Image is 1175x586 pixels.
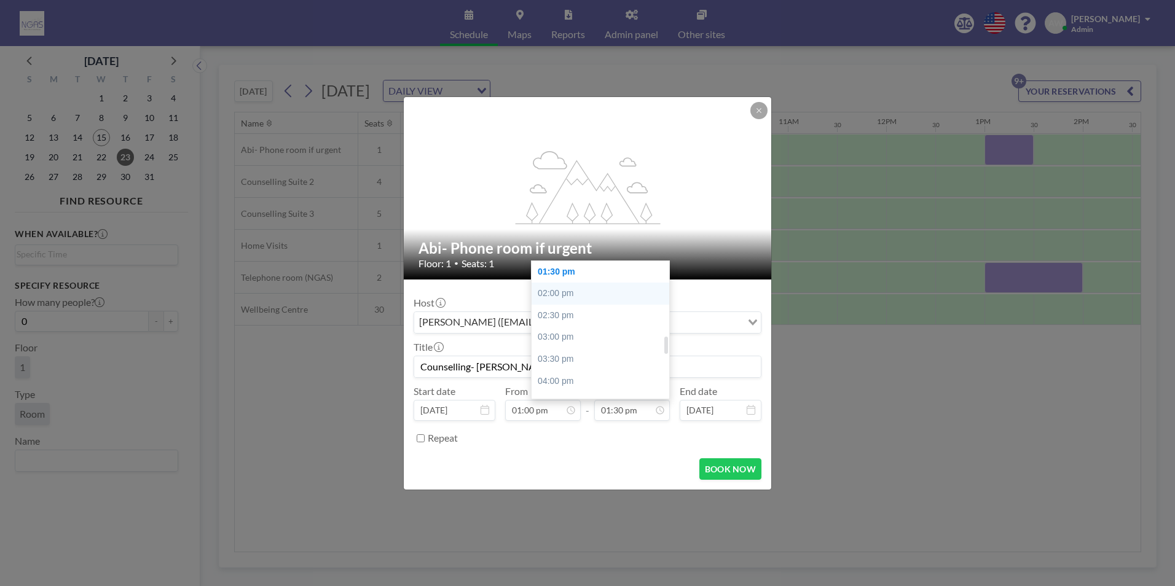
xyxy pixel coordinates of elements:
div: 01:30 pm [532,261,675,283]
label: Host [414,297,444,309]
label: Start date [414,385,455,397]
g: flex-grow: 1.2; [516,150,661,224]
div: 04:00 pm [532,370,675,393]
label: Repeat [428,432,458,444]
h2: Abi- Phone room if urgent [419,239,758,257]
span: - [586,389,589,416]
input: Abi's reservation [414,356,761,377]
div: 03:00 pm [532,326,675,348]
input: Search for option [670,314,741,330]
div: 04:30 pm [532,392,675,414]
span: Seats: 1 [462,257,494,270]
span: Floor: 1 [419,257,451,270]
label: From [505,385,528,397]
span: [PERSON_NAME] ([EMAIL_ADDRESS][DOMAIN_NAME]) [417,314,669,330]
button: BOOK NOW [699,458,761,480]
div: 02:30 pm [532,305,675,327]
div: 03:30 pm [532,348,675,370]
div: 02:00 pm [532,283,675,305]
label: Title [414,341,442,353]
span: • [454,259,458,268]
label: End date [680,385,717,397]
div: Search for option [414,312,761,333]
